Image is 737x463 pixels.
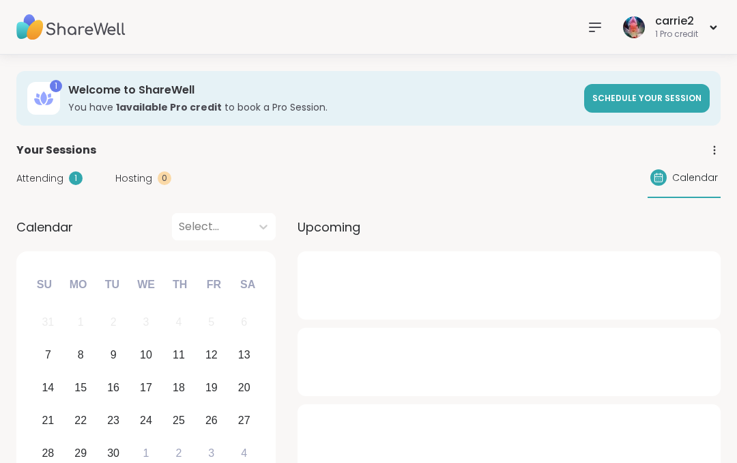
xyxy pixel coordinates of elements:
div: 1 [69,171,83,185]
div: Not available Wednesday, September 3rd, 2025 [132,308,161,337]
div: 10 [140,346,152,364]
div: 6 [241,313,247,331]
div: 12 [205,346,218,364]
div: 29 [74,444,87,462]
div: Th [165,270,195,300]
div: Choose Friday, September 26th, 2025 [197,406,226,435]
span: Attending [16,171,63,186]
div: 15 [74,378,87,397]
div: 18 [173,378,185,397]
div: Choose Saturday, September 27th, 2025 [229,406,259,435]
span: Your Sessions [16,142,96,158]
div: 27 [238,411,250,430]
span: Calendar [16,218,73,236]
div: 5 [208,313,214,331]
div: Choose Tuesday, September 16th, 2025 [99,374,128,403]
div: 4 [241,444,247,462]
div: Su [29,270,59,300]
h3: You have to book a Pro Session. [68,100,576,114]
div: We [131,270,161,300]
div: Choose Thursday, September 25th, 2025 [164,406,194,435]
div: 4 [175,313,182,331]
div: Choose Sunday, September 14th, 2025 [33,374,63,403]
a: Schedule your session [584,84,710,113]
div: Tu [97,270,127,300]
div: 23 [107,411,119,430]
div: Choose Monday, September 8th, 2025 [66,341,96,370]
div: 3 [208,444,214,462]
div: 2 [175,444,182,462]
div: 11 [173,346,185,364]
span: Hosting [115,171,152,186]
div: Choose Friday, September 19th, 2025 [197,374,226,403]
div: 22 [74,411,87,430]
img: ShareWell Nav Logo [16,3,126,51]
div: Choose Tuesday, September 23rd, 2025 [99,406,128,435]
b: 1 available Pro credit [116,100,222,114]
div: 19 [205,378,218,397]
div: Not available Tuesday, September 2nd, 2025 [99,308,128,337]
div: Choose Saturday, September 13th, 2025 [229,341,259,370]
div: 1 [50,80,62,92]
div: 2 [111,313,117,331]
div: Choose Tuesday, September 9th, 2025 [99,341,128,370]
div: 30 [107,444,119,462]
div: 8 [78,346,84,364]
div: 21 [42,411,54,430]
div: 16 [107,378,119,397]
div: 3 [143,313,149,331]
div: 14 [42,378,54,397]
div: Choose Wednesday, September 10th, 2025 [132,341,161,370]
div: 9 [111,346,117,364]
div: Choose Wednesday, September 17th, 2025 [132,374,161,403]
div: Choose Monday, September 15th, 2025 [66,374,96,403]
span: Schedule your session [592,92,702,104]
div: Sa [233,270,263,300]
div: Choose Sunday, September 7th, 2025 [33,341,63,370]
div: Choose Wednesday, September 24th, 2025 [132,406,161,435]
span: Calendar [672,171,718,185]
div: 28 [42,444,54,462]
div: 0 [158,171,171,185]
img: carrie2 [623,16,645,38]
h3: Welcome to ShareWell [68,83,576,98]
div: Choose Saturday, September 20th, 2025 [229,374,259,403]
div: Fr [199,270,229,300]
div: Choose Thursday, September 11th, 2025 [164,341,194,370]
div: carrie2 [655,14,698,29]
div: 1 [143,444,149,462]
div: 20 [238,378,250,397]
div: Choose Sunday, September 21st, 2025 [33,406,63,435]
div: 17 [140,378,152,397]
div: Not available Sunday, August 31st, 2025 [33,308,63,337]
div: Choose Monday, September 22nd, 2025 [66,406,96,435]
div: 1 Pro credit [655,29,698,40]
div: Not available Thursday, September 4th, 2025 [164,308,194,337]
div: 26 [205,411,218,430]
div: 13 [238,346,250,364]
div: 31 [42,313,54,331]
div: 24 [140,411,152,430]
div: Not available Friday, September 5th, 2025 [197,308,226,337]
div: 1 [78,313,84,331]
div: 25 [173,411,185,430]
div: Not available Saturday, September 6th, 2025 [229,308,259,337]
div: Mo [63,270,93,300]
div: 7 [45,346,51,364]
div: Choose Friday, September 12th, 2025 [197,341,226,370]
span: Upcoming [298,218,360,236]
div: Choose Thursday, September 18th, 2025 [164,374,194,403]
div: Not available Monday, September 1st, 2025 [66,308,96,337]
